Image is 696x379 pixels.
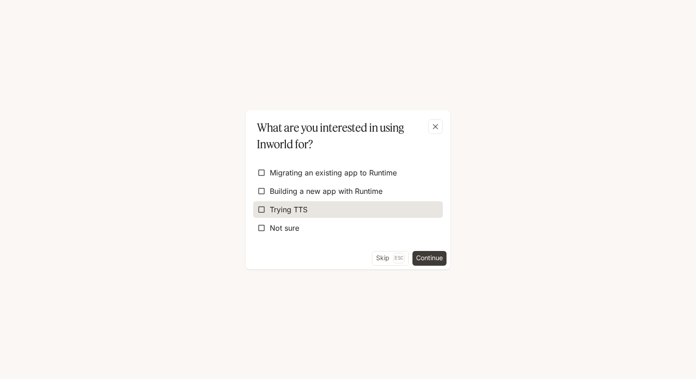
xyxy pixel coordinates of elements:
button: Continue [412,251,447,266]
p: Esc [393,253,405,263]
button: SkipEsc [372,251,409,266]
span: Not sure [270,222,299,233]
span: Building a new app with Runtime [270,186,383,197]
span: Migrating an existing app to Runtime [270,167,397,178]
p: What are you interested in using Inworld for? [257,119,435,152]
span: Trying TTS [270,204,307,215]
